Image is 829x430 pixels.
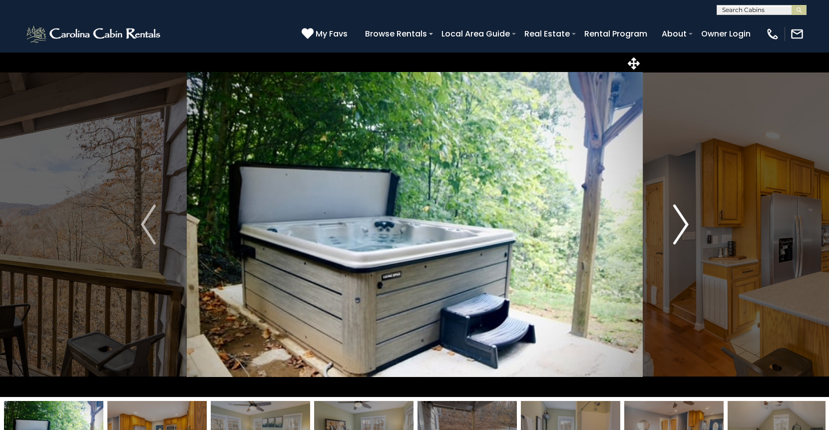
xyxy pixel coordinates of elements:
[643,52,719,397] button: Next
[579,25,652,42] a: Rental Program
[25,24,163,44] img: White-1-2.png
[141,204,156,244] img: arrow
[673,204,688,244] img: arrow
[696,25,756,42] a: Owner Login
[766,27,780,41] img: phone-regular-white.png
[519,25,575,42] a: Real Estate
[360,25,432,42] a: Browse Rentals
[302,27,350,40] a: My Favs
[110,52,187,397] button: Previous
[436,25,515,42] a: Local Area Guide
[316,27,348,40] span: My Favs
[790,27,804,41] img: mail-regular-white.png
[657,25,692,42] a: About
